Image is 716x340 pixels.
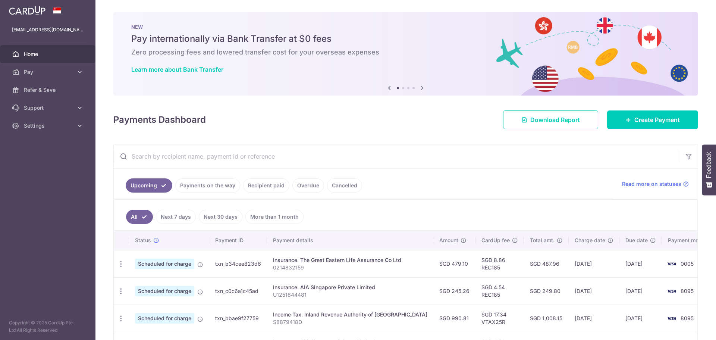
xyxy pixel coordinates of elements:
span: 8095 [681,315,694,321]
span: Read more on statuses [622,180,681,188]
span: CardUp fee [481,237,510,244]
button: Feedback - Show survey [702,144,716,195]
td: SGD 245.26 [433,277,475,305]
td: SGD 479.10 [433,250,475,277]
a: Payments on the way [175,178,240,193]
span: Refer & Save [24,86,73,94]
td: SGD 17.34 VTAX25R [475,305,524,332]
p: 0214832159 [273,264,427,271]
span: Status [135,237,151,244]
p: S8879418D [273,318,427,326]
a: Cancelled [327,178,362,193]
div: Insurance. AIA Singapore Private Limited [273,284,427,291]
a: Read more on statuses [622,180,689,188]
th: Payment details [267,231,433,250]
td: txn_bbae9f27759 [209,305,267,332]
span: Feedback [706,152,712,178]
td: SGD 487.96 [524,250,569,277]
td: [DATE] [569,277,619,305]
a: All [126,210,153,224]
span: Support [24,104,73,112]
img: Bank Card [664,287,679,296]
span: Scheduled for charge [135,286,194,296]
span: 8095 [681,288,694,294]
td: txn_b34cee823d6 [209,250,267,277]
td: [DATE] [619,250,662,277]
img: Bank transfer banner [113,12,698,96]
img: Bank Card [664,314,679,323]
a: Learn more about Bank Transfer [131,66,223,73]
span: Charge date [575,237,605,244]
span: Scheduled for charge [135,259,194,269]
a: Next 7 days [156,210,196,224]
p: [EMAIL_ADDRESS][DOMAIN_NAME] [12,26,84,34]
input: Search by recipient name, payment id or reference [114,144,680,168]
span: Create Payment [634,115,680,124]
span: Total amt. [530,237,555,244]
td: SGD 990.81 [433,305,475,332]
a: More than 1 month [245,210,304,224]
a: Overdue [292,178,324,193]
td: txn_c0c6a1c45ad [209,277,267,305]
th: Payment ID [209,231,267,250]
span: Amount [439,237,458,244]
a: Upcoming [126,178,172,193]
a: Next 30 days [199,210,242,224]
span: Due date [625,237,648,244]
td: SGD 8.86 REC185 [475,250,524,277]
div: Income Tax. Inland Revenue Authority of [GEOGRAPHIC_DATA] [273,311,427,318]
div: Insurance. The Great Eastern Life Assurance Co Ltd [273,256,427,264]
td: SGD 249.80 [524,277,569,305]
span: Settings [24,122,73,130]
td: [DATE] [569,305,619,332]
p: U1251644481 [273,291,427,299]
img: Bank Card [664,259,679,268]
span: Scheduled for charge [135,313,194,324]
span: Download Report [530,115,580,124]
td: SGD 1,008.15 [524,305,569,332]
h5: Pay internationally via Bank Transfer at $0 fees [131,33,680,45]
h4: Payments Dashboard [113,113,206,127]
span: Home [24,50,73,58]
td: [DATE] [619,305,662,332]
span: 0005 [681,261,694,267]
img: CardUp [9,6,45,15]
td: [DATE] [569,250,619,277]
h6: Zero processing fees and lowered transfer cost for your overseas expenses [131,48,680,57]
td: [DATE] [619,277,662,305]
span: Pay [24,68,73,76]
p: NEW [131,24,680,30]
a: Recipient paid [243,178,289,193]
a: Create Payment [607,110,698,129]
td: SGD 4.54 REC185 [475,277,524,305]
a: Download Report [503,110,598,129]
